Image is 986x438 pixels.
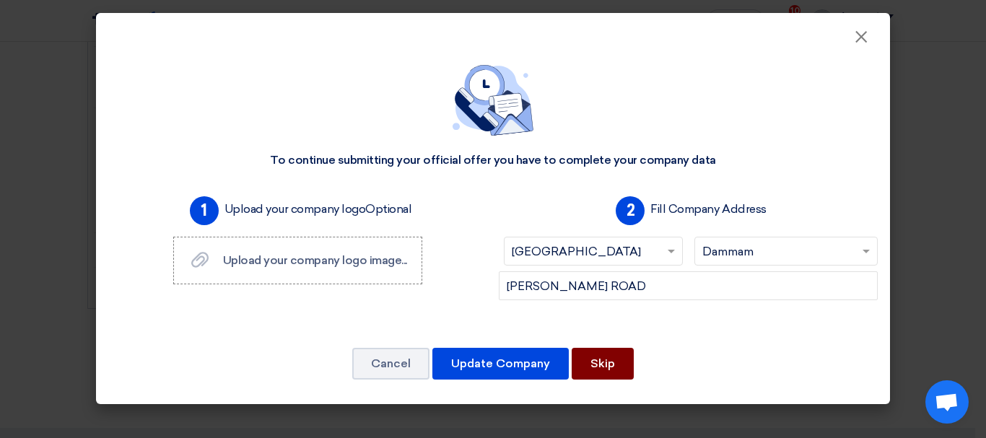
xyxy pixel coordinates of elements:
font: Upload your company logo [224,202,365,216]
button: Update Company [432,348,569,380]
font: Skip [590,356,615,370]
font: × [854,26,868,55]
font: To continue submitting your official offer you have to complete your company data [270,153,715,167]
button: Cancel [352,348,429,380]
button: Close [842,23,880,52]
font: Cancel [371,356,411,370]
img: empty_state_contact.svg [453,65,533,136]
div: Open chat [925,380,969,424]
font: 1 [201,201,207,220]
font: Fill Company Address [650,202,766,216]
font: Upload your company logo image... [223,253,407,267]
font: Optional [365,202,411,216]
button: Skip [572,348,634,380]
font: Update Company [451,356,550,370]
input: Add company main address [499,271,878,300]
font: 2 [627,201,635,220]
